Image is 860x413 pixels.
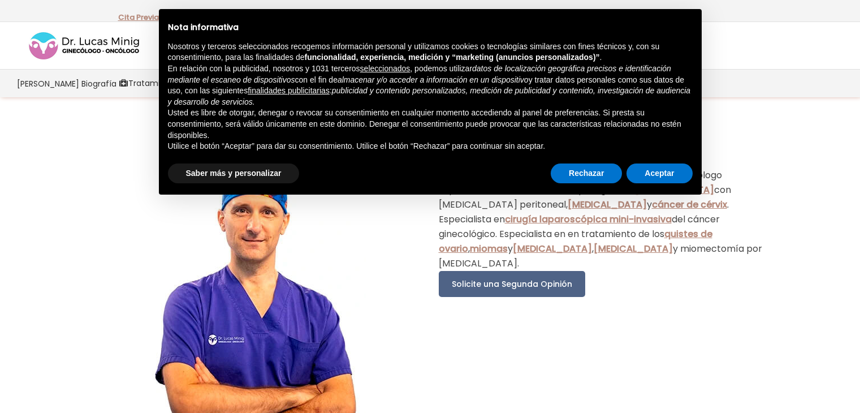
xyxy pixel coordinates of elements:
button: Rechazar [551,164,622,184]
span: Solicite una Segunda Opinión [452,278,572,290]
span: Biografía [81,77,116,90]
a: Biografía [80,70,118,97]
a: [MEDICAL_DATA] [594,242,673,255]
p: Utilice el botón “Aceptar” para dar su consentimiento. Utilice el botón “Rechazar” para continuar... [168,141,693,152]
button: finalidades publicitarias [248,85,330,97]
strong: funcionalidad, experiencia, medición y “marketing (anuncios personalizados)” [305,53,600,62]
button: Saber más y personalizar [168,164,300,184]
a: miomas [470,242,508,255]
a: Tratamientos [118,70,184,97]
button: Aceptar [626,164,692,184]
p: Nosotros y terceros seleccionados recogemos información personal y utilizamos cookies o tecnologí... [168,41,693,63]
a: [MEDICAL_DATA] [568,198,647,211]
a: quistes de ovario [439,227,712,255]
a: cirugía laparoscópica mini-invasiva [505,213,672,226]
h2: Nota informativa [168,23,693,32]
a: cáncer de cérvix [652,198,727,211]
a: [PERSON_NAME] [16,70,80,97]
p: Soy el , Oncólogo especialista en el tratamiento quirúrgico del con [MEDICAL_DATA] peritoneal, y ... [439,168,770,271]
em: publicidad y contenido personalizados, medición de publicidad y contenido, investigación de audie... [168,86,691,106]
em: almacenar y/o acceder a información en un dispositivo [338,75,529,84]
p: - [118,10,163,25]
span: Tratamientos [128,77,183,90]
a: Solicite una Segunda Opinión [439,271,585,297]
a: Cita Previa [118,12,159,23]
button: seleccionados [360,63,410,75]
span: [PERSON_NAME] [17,77,79,90]
a: [MEDICAL_DATA] [513,242,592,255]
p: En relación con la publicidad, nosotros y 1031 terceros , podemos utilizar con el fin de y tratar... [168,63,693,107]
em: datos de localización geográfica precisos e identificación mediante el escaneo de dispositivos [168,64,671,84]
p: Usted es libre de otorgar, denegar o revocar su consentimiento en cualquier momento accediendo al... [168,107,693,141]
